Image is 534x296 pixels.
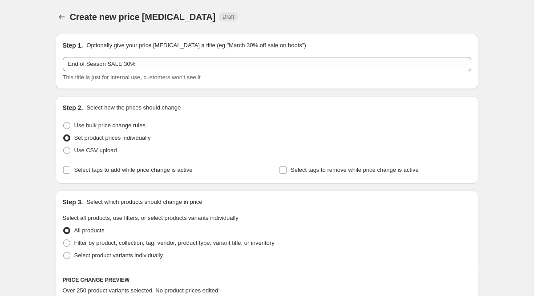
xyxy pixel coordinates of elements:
[222,13,234,20] span: Draft
[74,122,146,129] span: Use bulk price change rules
[86,198,202,207] p: Select which products should change in price
[63,215,239,221] span: Select all products, use filters, or select products variants individually
[63,57,471,71] input: 30% off holiday sale
[63,276,471,284] h6: PRICE CHANGE PREVIEW
[63,41,83,50] h2: Step 1.
[291,166,419,173] span: Select tags to remove while price change is active
[86,41,306,50] p: Optionally give your price [MEDICAL_DATA] a title (eg "March 30% off sale on boots")
[63,287,220,294] span: Over 250 product variants selected. No product prices edited:
[74,166,193,173] span: Select tags to add while price change is active
[63,74,201,81] span: This title is just for internal use, customers won't see it
[74,252,163,259] span: Select product variants individually
[74,227,105,234] span: All products
[74,239,275,246] span: Filter by product, collection, tag, vendor, product type, variant title, or inventory
[86,103,181,112] p: Select how the prices should change
[74,147,117,154] span: Use CSV upload
[63,198,83,207] h2: Step 3.
[74,134,151,141] span: Set product prices individually
[70,12,216,22] span: Create new price [MEDICAL_DATA]
[63,103,83,112] h2: Step 2.
[56,11,68,23] button: Price change jobs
